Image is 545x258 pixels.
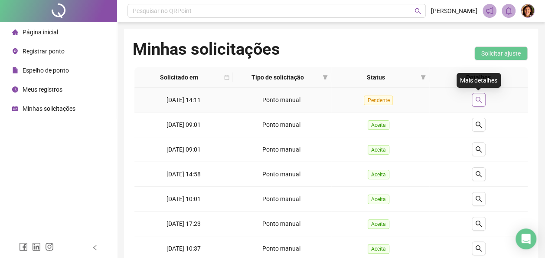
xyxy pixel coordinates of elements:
span: Ponto manual [262,220,300,227]
span: instagram [45,242,54,251]
span: search [475,171,482,178]
span: calendar [222,71,231,84]
span: Pendente [364,96,393,105]
span: left [92,245,98,251]
span: [DATE] 14:11 [166,96,201,103]
button: Solicitar ajuste [474,46,528,60]
span: [DATE] 09:01 [166,121,201,128]
span: filter [321,71,330,84]
div: Open Intercom Messenger [516,228,536,249]
span: filter [323,75,328,80]
div: Mais detalhes [457,73,501,88]
span: Ponto manual [262,195,300,202]
span: Aceita [368,195,389,204]
span: notification [486,7,493,15]
span: Aceita [368,244,389,254]
span: [DATE] 17:23 [166,220,201,227]
span: clock-circle [12,86,18,93]
span: [PERSON_NAME] [431,6,477,16]
span: Página inicial [23,29,58,36]
span: Minhas solicitações [23,105,75,112]
span: [DATE] 10:37 [166,245,201,252]
span: search [475,195,482,202]
span: home [12,29,18,35]
span: file [12,67,18,73]
span: Ponto manual [262,171,300,178]
span: Solicitado em [138,73,221,82]
span: search [475,220,482,227]
span: search [475,146,482,153]
span: Status [335,73,418,82]
span: filter [419,71,428,84]
span: Registrar ponto [23,48,65,55]
img: 76498 [521,4,534,17]
span: [DATE] 09:01 [166,146,201,153]
span: Aceita [368,145,389,155]
span: filter [421,75,426,80]
span: search [475,121,482,128]
span: calendar [224,75,229,80]
span: Tipo de solicitação [236,73,319,82]
span: Aceita [368,170,389,179]
span: Solicitar ajuste [481,49,521,58]
span: Ponto manual [262,245,300,252]
span: environment [12,48,18,54]
span: bell [505,7,512,15]
h1: Minhas solicitações [133,39,280,59]
span: search [414,8,421,14]
span: facebook [19,242,28,251]
span: Aceita [368,219,389,229]
span: linkedin [32,242,41,251]
span: Meus registros [23,86,62,93]
span: [DATE] 10:01 [166,195,201,202]
span: [DATE] 14:58 [166,171,201,178]
span: Ponto manual [262,146,300,153]
span: Espelho de ponto [23,67,69,74]
th: Detalhes [429,67,528,88]
span: Aceita [368,120,389,130]
span: Ponto manual [262,121,300,128]
span: schedule [12,106,18,112]
span: search [475,245,482,252]
span: search [475,96,482,103]
span: Ponto manual [262,96,300,103]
